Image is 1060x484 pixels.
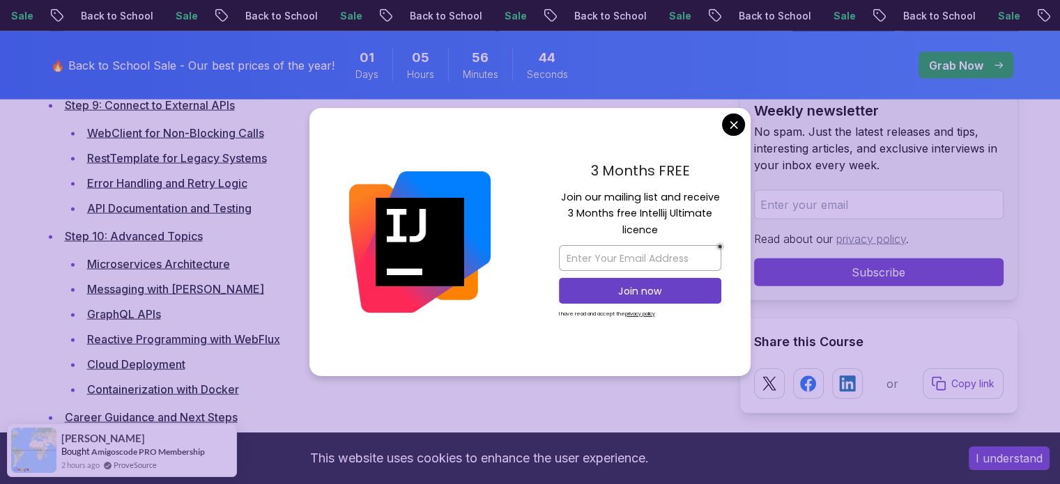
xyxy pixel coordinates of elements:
[91,446,205,457] a: Amigoscode PRO Membership
[539,48,555,68] span: 44 Seconds
[87,307,161,321] a: GraphQL APIs
[87,332,280,346] a: Reactive Programming with WebFlux
[61,432,145,444] span: [PERSON_NAME]
[951,377,994,391] p: Copy link
[754,258,1004,286] button: Subscribe
[87,257,230,271] a: Microservices Architecture
[463,68,498,81] span: Minutes
[87,201,252,215] a: API Documentation and Testing
[725,9,820,23] p: Back to School
[491,9,536,23] p: Sale
[929,57,983,74] p: Grab Now
[397,9,491,23] p: Back to School
[51,57,335,74] p: 🔥 Back to School Sale - Our best prices of the year!
[969,446,1050,470] button: Accept cookies
[754,231,1004,247] p: Read about our .
[87,282,264,296] a: Messaging with [PERSON_NAME]
[561,9,656,23] p: Back to School
[232,9,327,23] p: Back to School
[754,101,1004,120] h2: Weekly newsletter
[656,9,700,23] p: Sale
[87,382,239,396] a: Containerization with Docker
[65,229,203,243] a: Step 10: Advanced Topics
[68,9,162,23] p: Back to School
[472,48,489,68] span: 56 Minutes
[527,68,568,81] span: Seconds
[114,459,157,471] a: ProveSource
[923,368,1004,399] button: Copy link
[65,98,235,112] a: Step 9: Connect to External APIs
[87,357,185,371] a: Cloud Deployment
[886,375,898,392] p: or
[10,443,948,474] div: This website uses cookies to enhance the user experience.
[412,48,429,68] span: 5 Hours
[754,123,1004,173] p: No spam. Just the latest releases and tips, interesting articles, and exclusive interviews in you...
[87,151,267,165] a: RestTemplate for Legacy Systems
[61,446,90,457] span: Bought
[162,9,207,23] p: Sale
[87,176,247,190] a: Error Handling and Retry Logic
[820,9,865,23] p: Sale
[754,332,1004,352] h2: Share this Course
[87,126,264,140] a: WebClient for Non-Blocking Calls
[327,9,371,23] p: Sale
[61,459,100,471] span: 2 hours ago
[754,190,1004,219] input: Enter your email
[985,9,1029,23] p: Sale
[355,68,378,81] span: Days
[65,410,238,424] a: Career Guidance and Next Steps
[836,232,906,246] a: privacy policy
[360,48,374,68] span: 1 Days
[890,9,985,23] p: Back to School
[11,428,56,473] img: provesource social proof notification image
[407,68,434,81] span: Hours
